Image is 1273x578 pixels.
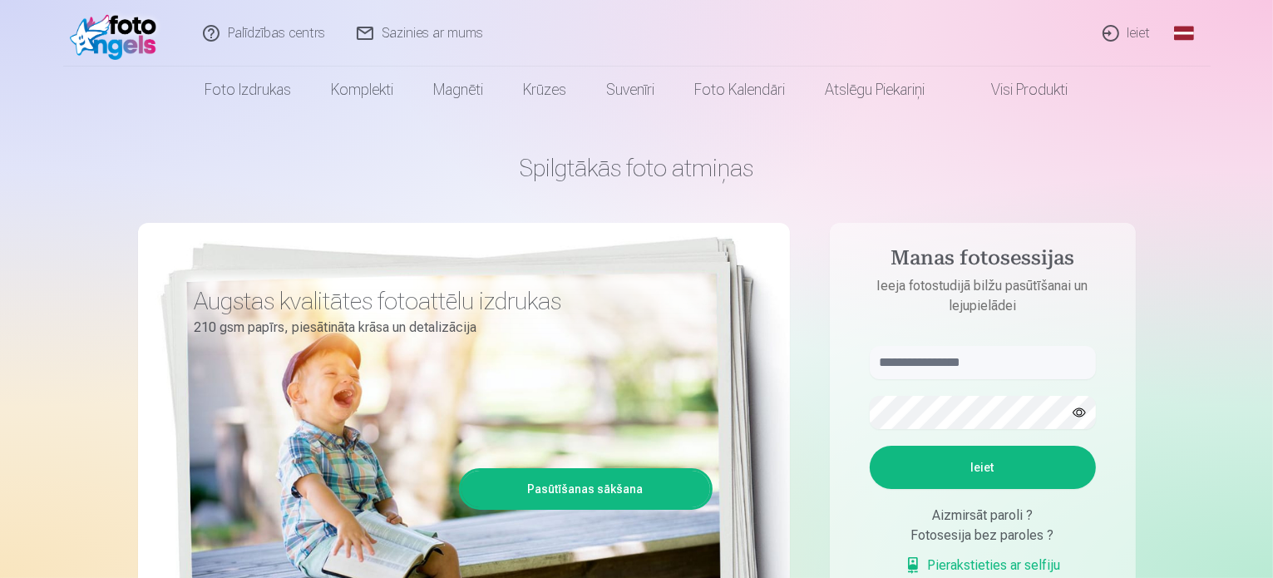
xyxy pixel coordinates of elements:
[461,471,710,507] a: Pasūtīšanas sākšana
[185,67,312,113] a: Foto izdrukas
[195,316,700,339] p: 210 gsm papīrs, piesātināta krāsa un detalizācija
[675,67,806,113] a: Foto kalendāri
[414,67,504,113] a: Magnēti
[195,286,700,316] h3: Augstas kvalitātes fotoattēlu izdrukas
[504,67,587,113] a: Krūzes
[312,67,414,113] a: Komplekti
[587,67,675,113] a: Suvenīri
[853,246,1113,276] h4: Manas fotosessijas
[138,153,1136,183] h1: Spilgtākās foto atmiņas
[870,526,1096,546] div: Fotosesija bez paroles ?
[870,506,1096,526] div: Aizmirsāt paroli ?
[870,446,1096,489] button: Ieiet
[70,7,165,60] img: /fa1
[853,276,1113,316] p: Ieeja fotostudijā bilžu pasūtīšanai un lejupielādei
[945,67,1088,113] a: Visi produkti
[905,556,1061,576] a: Pierakstieties ar selfiju
[806,67,945,113] a: Atslēgu piekariņi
